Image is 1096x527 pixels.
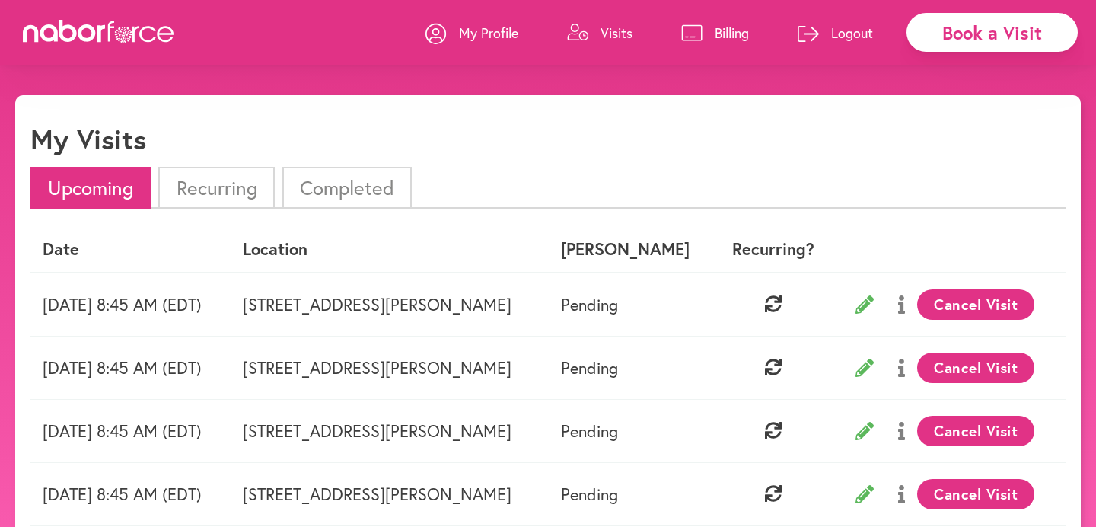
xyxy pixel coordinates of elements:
button: Cancel Visit [917,416,1035,446]
td: Pending [549,399,715,462]
p: Logout [831,24,873,42]
th: Date [30,227,231,272]
td: [STREET_ADDRESS][PERSON_NAME] [231,336,549,399]
button: Cancel Visit [917,479,1035,509]
a: Visits [567,10,632,56]
li: Recurring [158,167,274,209]
a: My Profile [425,10,518,56]
td: Pending [549,273,715,337]
th: [PERSON_NAME] [549,227,715,272]
td: [DATE] 8:45 AM (EDT) [30,462,231,525]
th: Recurring? [715,227,831,272]
p: Visits [601,24,632,42]
h1: My Visits [30,123,146,155]
a: Billing [681,10,749,56]
button: Cancel Visit [917,353,1035,383]
li: Upcoming [30,167,151,209]
td: [DATE] 8:45 AM (EDT) [30,273,231,337]
div: Book a Visit [906,13,1078,52]
p: Billing [715,24,749,42]
td: Pending [549,462,715,525]
td: [STREET_ADDRESS][PERSON_NAME] [231,399,549,462]
a: Logout [798,10,873,56]
td: [DATE] 8:45 AM (EDT) [30,336,231,399]
td: [STREET_ADDRESS][PERSON_NAME] [231,462,549,525]
td: [STREET_ADDRESS][PERSON_NAME] [231,273,549,337]
th: Location [231,227,549,272]
td: Pending [549,336,715,399]
td: [DATE] 8:45 AM (EDT) [30,399,231,462]
button: Cancel Visit [917,289,1035,320]
li: Completed [282,167,412,209]
p: My Profile [459,24,518,42]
